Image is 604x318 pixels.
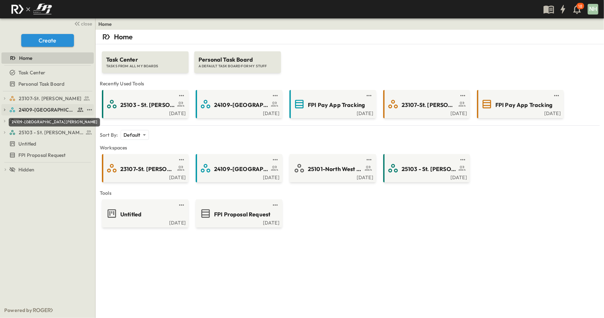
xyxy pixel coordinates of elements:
[199,56,277,64] span: Personal Task Board
[120,101,175,109] span: 25103 - St. [PERSON_NAME] Phase 2
[103,98,186,110] a: 25103 - St. [PERSON_NAME] Phase 2
[308,101,365,109] span: FPI Pay App Tracking
[365,155,373,164] button: test
[114,32,133,42] p: Home
[100,144,600,151] span: Workspaces
[19,129,84,136] span: 25103 - St. [PERSON_NAME] Phase 2
[1,149,94,161] div: FPI Proposal Requesttest
[1,78,94,90] div: Personal Task Boardtest
[197,208,280,219] a: FPI Proposal Request
[495,101,552,109] span: FPI Pay App Tracking
[402,165,456,173] span: 25103 - St. [PERSON_NAME] Phase 2
[100,131,118,138] p: Sort By:
[459,91,467,100] button: test
[120,210,142,218] span: Untitled
[199,64,277,69] span: A DEFAULT TASK BOARD FOR MY STUFF
[21,34,74,47] button: Create
[123,131,140,138] p: Default
[197,174,280,180] a: [DATE]
[1,115,94,127] div: 25101-North West Patrol Divisiontest
[552,91,561,100] button: test
[385,163,467,174] a: 25103 - St. [PERSON_NAME] Phase 2
[103,219,186,225] a: [DATE]
[19,95,81,102] span: 23107-St. [PERSON_NAME]
[18,140,36,147] span: Untitled
[214,165,269,173] span: 24109-[GEOGRAPHIC_DATA][PERSON_NAME]
[271,155,280,164] button: test
[1,104,94,115] div: 24109-St. Teresa of Calcutta Parish Halltest
[1,68,92,78] a: Task Center
[9,127,92,137] a: 25103 - St. [PERSON_NAME] Phase 2
[478,98,561,110] a: FPI Pay App Tracking
[1,127,94,138] div: 25103 - St. [PERSON_NAME] Phase 2test
[459,155,467,164] button: test
[194,44,282,73] a: Personal Task BoardA DEFAULT TASK BOARD FOR MY STUFF
[106,64,184,69] span: TASKS FROM ALL MY BOARDS
[103,163,186,174] a: 23107-St. [PERSON_NAME]
[9,93,92,103] a: 23107-St. [PERSON_NAME]
[71,18,94,28] button: close
[98,21,116,28] nav: breadcrumbs
[18,80,64,87] span: Personal Task Board
[291,163,373,174] a: 25101-North West Patrol Division
[103,208,186,219] a: Untitled
[177,155,186,164] button: test
[291,110,373,115] a: [DATE]
[385,174,467,180] a: [DATE]
[478,110,561,115] a: [DATE]
[291,98,373,110] a: FPI Pay App Tracking
[385,110,467,115] a: [DATE]
[103,110,186,115] a: [DATE]
[291,174,373,180] a: [DATE]
[100,189,600,197] span: Tools
[214,210,270,218] span: FPI Proposal Request
[197,163,280,174] a: 24109-[GEOGRAPHIC_DATA][PERSON_NAME]
[365,91,373,100] button: test
[1,139,92,149] a: Untitled
[587,3,599,15] button: NH
[271,91,280,100] button: test
[101,44,189,73] a: Task CenterTASKS FROM ALL MY BOARDS
[100,80,600,87] span: Recently Used Tools
[214,101,269,109] span: 24109-[GEOGRAPHIC_DATA][PERSON_NAME]
[308,165,363,173] span: 25101-North West Patrol Division
[121,130,149,140] div: Default
[103,174,186,180] a: [DATE]
[81,20,92,27] span: close
[98,21,112,28] a: Home
[385,98,467,110] a: 23107-St. [PERSON_NAME]
[19,106,75,113] span: 24109-St. Teresa of Calcutta Parish Hall
[197,110,280,115] a: [DATE]
[9,105,84,115] a: 24109-St. Teresa of Calcutta Parish Hall
[177,91,186,100] button: test
[1,150,92,160] a: FPI Proposal Request
[19,55,33,62] span: Home
[9,118,100,126] div: 24109-[GEOGRAPHIC_DATA][PERSON_NAME]
[1,138,94,149] div: Untitledtest
[18,152,65,159] span: FPI Proposal Request
[1,53,92,63] a: Home
[18,69,45,76] span: Task Center
[197,219,280,225] a: [DATE]
[1,93,94,104] div: 23107-St. [PERSON_NAME]test
[1,79,92,89] a: Personal Task Board
[588,4,598,15] div: NH
[8,2,54,17] img: c8d7d1ed905e502e8f77bf7063faec64e13b34fdb1f2bdd94b0e311fc34f8000.png
[177,201,186,209] button: test
[579,4,582,9] p: 18
[106,56,184,64] span: Task Center
[18,166,34,173] span: Hidden
[197,98,280,110] a: 24109-[GEOGRAPHIC_DATA][PERSON_NAME]
[271,201,280,209] button: test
